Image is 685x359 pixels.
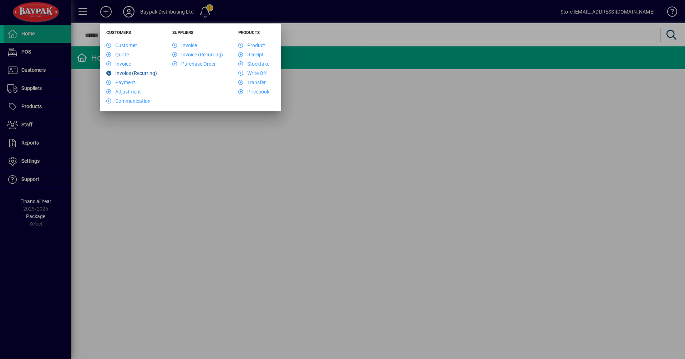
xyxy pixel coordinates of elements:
a: Invoice (Recurring) [106,70,157,76]
a: Quote [106,52,129,57]
a: Transfer [238,80,266,85]
a: Write Off [238,70,267,76]
a: Payment [106,80,135,85]
a: Communication [106,98,151,104]
a: Purchase Order [172,61,216,67]
a: Receipt [238,52,264,57]
a: Stocktake [238,61,269,67]
a: Pricebook [238,89,269,95]
a: Product [238,42,265,48]
h5: Products [238,30,269,37]
a: Invoice [106,61,131,67]
a: Invoice [172,42,197,48]
a: Customer [106,42,137,48]
a: Invoice (Recurring) [172,52,223,57]
h5: Suppliers [172,30,223,37]
h5: Customers [106,30,157,37]
a: Adjustment [106,89,141,95]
